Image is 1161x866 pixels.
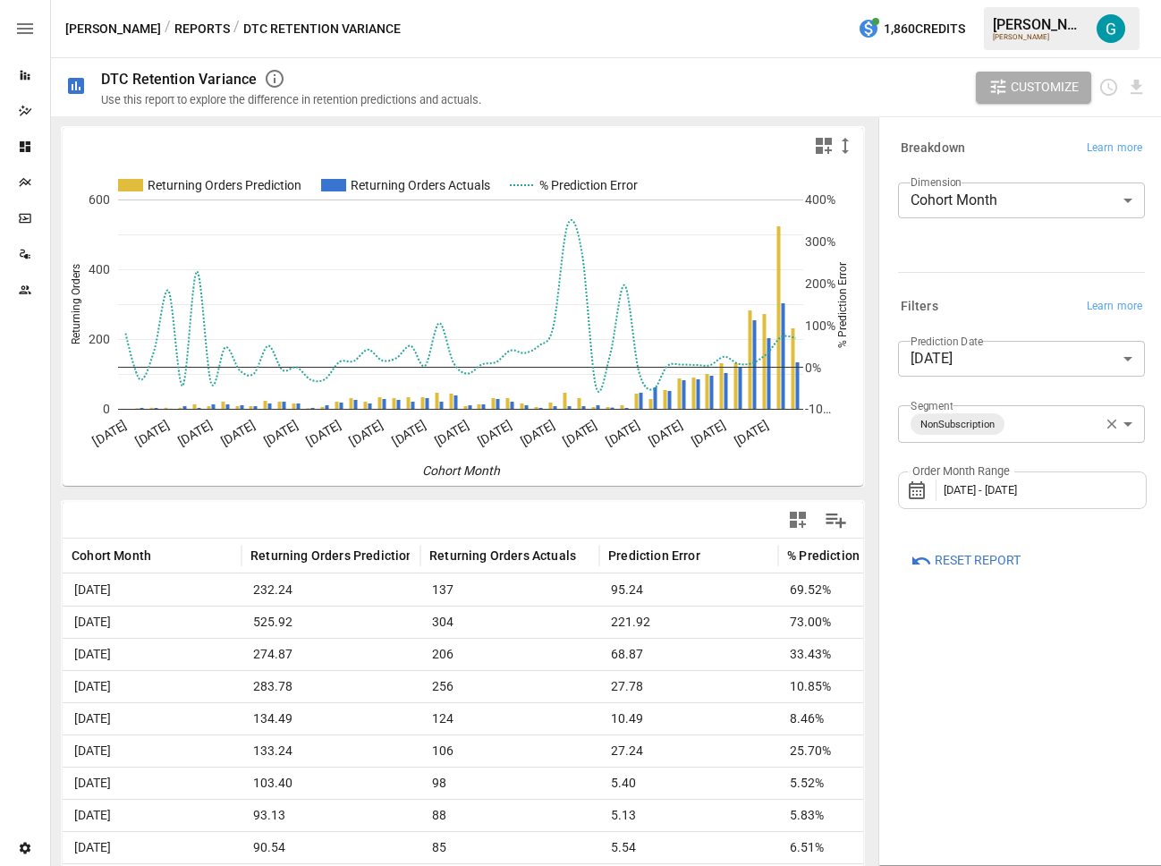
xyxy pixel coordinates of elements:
[993,16,1086,33] div: [PERSON_NAME]
[911,398,953,413] label: Segment
[429,547,576,565] span: Returning Orders Actuals
[898,545,1033,577] button: Reset Report
[1097,14,1125,43] div: Gavin Acres
[304,418,343,448] text: [DATE]
[911,334,983,349] label: Prediction Date
[901,139,965,158] h6: Breakdown
[176,418,216,448] text: [DATE]
[898,183,1145,218] div: Cohort Month
[608,574,646,606] span: 95.24
[787,832,826,863] span: 6.51%
[1126,77,1147,98] button: Download report
[65,18,161,40] button: [PERSON_NAME]
[805,361,821,375] text: 0%
[351,178,490,192] text: Returning Orders Actuals
[787,639,834,670] span: 33.43%
[908,463,1014,480] label: Order Month Range
[72,800,114,831] span: [DATE]
[805,192,835,207] text: 400%
[787,768,826,799] span: 5.52%
[429,607,456,638] span: 304
[944,483,1017,497] span: [DATE] - [DATE]
[103,402,110,416] text: 0
[805,276,835,291] text: 200%
[1087,298,1142,316] span: Learn more
[608,735,646,767] span: 27.24
[72,768,114,799] span: [DATE]
[608,547,700,565] span: Prediction Error
[72,574,114,606] span: [DATE]
[836,262,849,348] text: % Prediction Error
[429,639,456,670] span: 206
[993,33,1086,41] div: [PERSON_NAME]
[347,418,386,448] text: [DATE]
[608,768,639,799] span: 5.40
[429,703,456,734] span: 124
[805,402,831,416] text: -10…
[72,547,151,565] span: Cohort Month
[429,735,456,767] span: 106
[422,463,501,478] text: Cohort Month
[70,265,82,345] text: Returning Orders
[89,192,110,207] text: 600
[250,703,295,734] span: 134.49
[148,178,301,192] text: Returning Orders Prediction
[787,735,834,767] span: 25.70%
[787,800,826,831] span: 5.83%
[165,18,171,40] div: /
[604,418,643,448] text: [DATE]
[787,547,891,565] span: % Prediction Error
[390,418,429,448] text: [DATE]
[561,418,600,448] text: [DATE]
[732,418,771,448] text: [DATE]
[261,418,301,448] text: [DATE]
[787,607,834,638] span: 73.00%
[429,574,456,606] span: 137
[608,639,646,670] span: 68.87
[233,18,240,40] div: /
[250,671,295,702] span: 283.78
[90,418,130,448] text: [DATE]
[72,607,114,638] span: [DATE]
[608,832,639,863] span: 5.54
[250,832,288,863] span: 90.54
[518,418,557,448] text: [DATE]
[72,639,114,670] span: [DATE]
[816,500,856,540] button: Manage Columns
[646,418,685,448] text: [DATE]
[805,318,835,333] text: 100%
[901,297,938,317] h6: Filters
[884,18,965,40] span: 1,860 Credits
[851,13,972,46] button: 1,860Credits
[539,178,638,192] text: % Prediction Error
[935,549,1021,572] span: Reset Report
[913,414,1002,435] span: NonSubscription
[976,72,1092,104] button: Customize
[608,671,646,702] span: 27.78
[72,735,114,767] span: [DATE]
[250,607,295,638] span: 525.92
[898,341,1145,377] div: [DATE]
[133,418,173,448] text: [DATE]
[689,418,728,448] text: [DATE]
[429,800,449,831] span: 88
[1098,77,1119,98] button: Schedule report
[72,832,114,863] span: [DATE]
[63,164,850,486] svg: A chart.
[1087,140,1142,157] span: Learn more
[911,174,962,190] label: Dimension
[787,671,834,702] span: 10.85%
[787,703,826,734] span: 8.46%
[101,71,257,88] div: DTC Retention Variance
[250,574,295,606] span: 232.24
[432,418,471,448] text: [DATE]
[805,234,835,249] text: 300%
[1086,4,1136,54] button: Gavin Acres
[250,735,295,767] span: 133.24
[72,671,114,702] span: [DATE]
[250,800,288,831] span: 93.13
[787,574,834,606] span: 69.52%
[250,768,295,799] span: 103.40
[429,832,449,863] span: 85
